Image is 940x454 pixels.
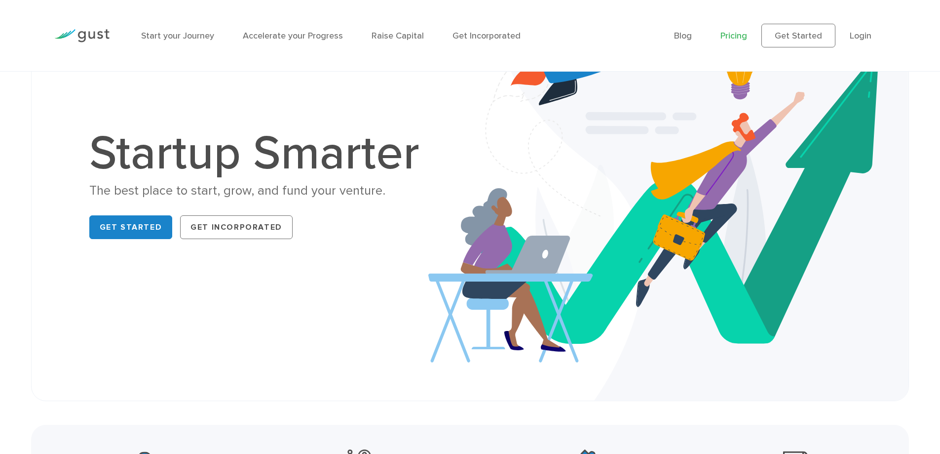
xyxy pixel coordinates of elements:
a: Start your Journey [141,31,214,41]
a: Get Incorporated [452,31,521,41]
a: Get Started [761,24,835,47]
a: Get Started [89,215,173,239]
h1: Startup Smarter [89,130,430,177]
a: Accelerate your Progress [243,31,343,41]
a: Blog [674,31,692,41]
a: Pricing [720,31,747,41]
a: Raise Capital [372,31,424,41]
img: Gust Logo [54,29,110,42]
div: The best place to start, grow, and fund your venture. [89,182,430,200]
a: Login [850,31,871,41]
a: Get Incorporated [180,215,293,239]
